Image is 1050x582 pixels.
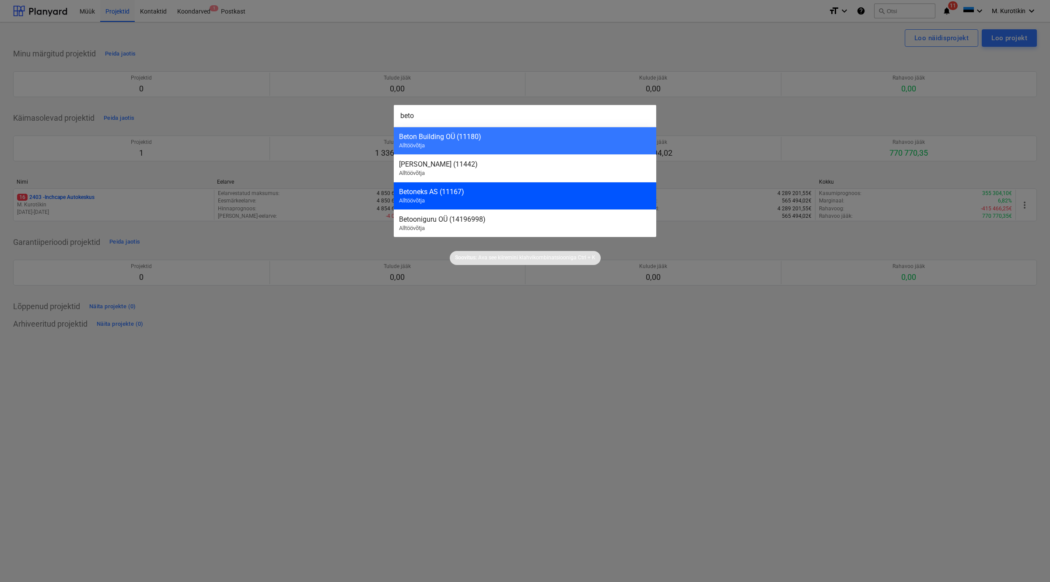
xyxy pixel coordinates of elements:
[394,105,656,127] input: Otsi projekte, eelarveridu, lepinguid, akte, alltöövõtjaid...
[399,215,651,223] div: Betooniguru OÜ (14196998)
[399,132,651,141] div: Beton Building OÜ (11180)
[399,225,425,231] span: Alltöövõtja
[399,142,425,149] span: Alltöövõtja
[399,197,425,204] span: Alltöövõtja
[450,251,601,265] div: Soovitus:Ava see kiiremini klahvikombinatsioonigaCtrl + K
[399,170,425,176] span: Alltöövõtja
[399,188,651,196] div: Betoneks AS (11167)
[394,209,656,237] div: Betooniguru OÜ (14196998)Alltöövõtja
[394,182,656,209] div: Betoneks AS (11167)Alltöövõtja
[578,254,595,261] p: Ctrl + K
[478,254,577,261] p: Ava see kiiremini klahvikombinatsiooniga
[394,127,656,154] div: Beton Building OÜ (11180)Alltöövõtja
[394,154,656,182] div: [PERSON_NAME] (11442)Alltöövõtja
[399,160,651,168] div: [PERSON_NAME] (11442)
[455,254,477,261] p: Soovitus:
